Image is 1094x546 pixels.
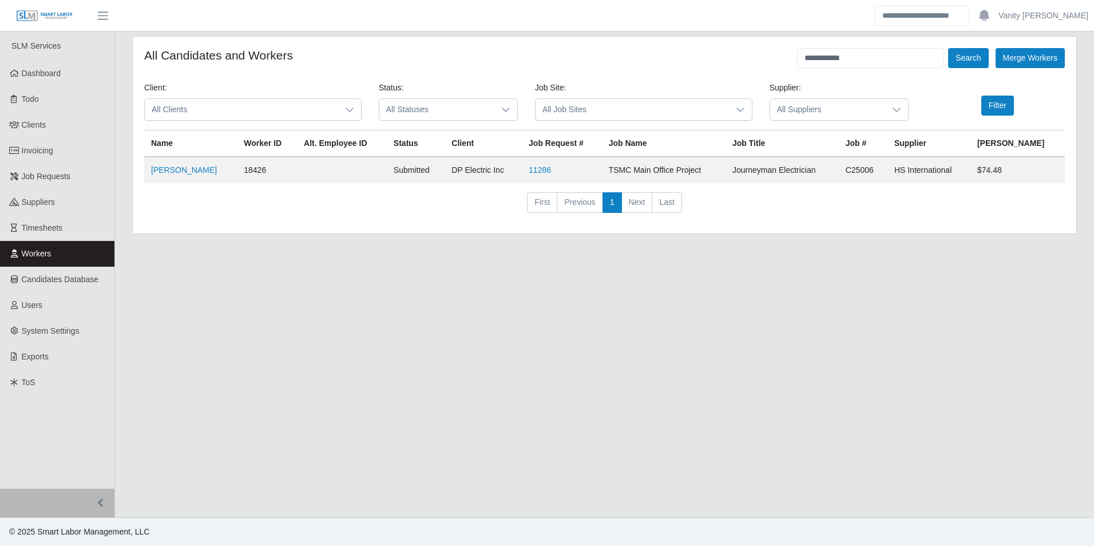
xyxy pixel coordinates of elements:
span: Clients [22,120,46,129]
a: [PERSON_NAME] [151,165,217,175]
td: $74.48 [970,157,1065,183]
a: 11286 [529,165,551,175]
span: All Clients [145,99,338,120]
th: Alt. Employee ID [297,130,387,157]
span: All Suppliers [770,99,885,120]
span: © 2025 Smart Labor Management, LLC [9,527,149,536]
input: Search [875,6,970,26]
span: Suppliers [22,197,55,207]
th: Job Name [602,130,726,157]
span: Candidates Database [22,275,99,284]
th: Client [445,130,522,157]
span: System Settings [22,326,80,335]
span: SLM Services [11,41,61,50]
td: TSMC Main Office Project [602,157,726,183]
span: Users [22,300,43,310]
span: Todo [22,94,39,104]
span: Invoicing [22,146,53,155]
span: All Job Sites [536,99,729,120]
span: Dashboard [22,69,61,78]
label: Status: [379,82,404,94]
a: Vanity [PERSON_NAME] [998,10,1088,22]
td: submitted [387,157,445,183]
button: Merge Workers [996,48,1065,68]
h4: All Candidates and Workers [144,48,293,62]
th: Name [144,130,237,157]
img: SLM Logo [16,10,73,22]
td: DP Electric Inc [445,157,522,183]
td: HS International [887,157,970,183]
th: Job Request # [522,130,602,157]
th: Worker ID [237,130,297,157]
span: All Statuses [379,99,494,120]
label: Supplier: [770,82,801,94]
span: Workers [22,249,51,258]
span: Timesheets [22,223,63,232]
label: Job Site: [535,82,566,94]
span: Exports [22,352,49,361]
td: Journeyman Electrician [726,157,839,183]
th: Job Title [726,130,839,157]
a: 1 [603,192,622,213]
th: Status [387,130,445,157]
nav: pagination [144,192,1065,222]
label: Client: [144,82,167,94]
th: Supplier [887,130,970,157]
th: Job # [839,130,887,157]
span: Job Requests [22,172,71,181]
button: Filter [981,96,1014,116]
button: Search [948,48,988,68]
td: C25006 [839,157,887,183]
span: ToS [22,378,35,387]
td: 18426 [237,157,297,183]
th: [PERSON_NAME] [970,130,1065,157]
